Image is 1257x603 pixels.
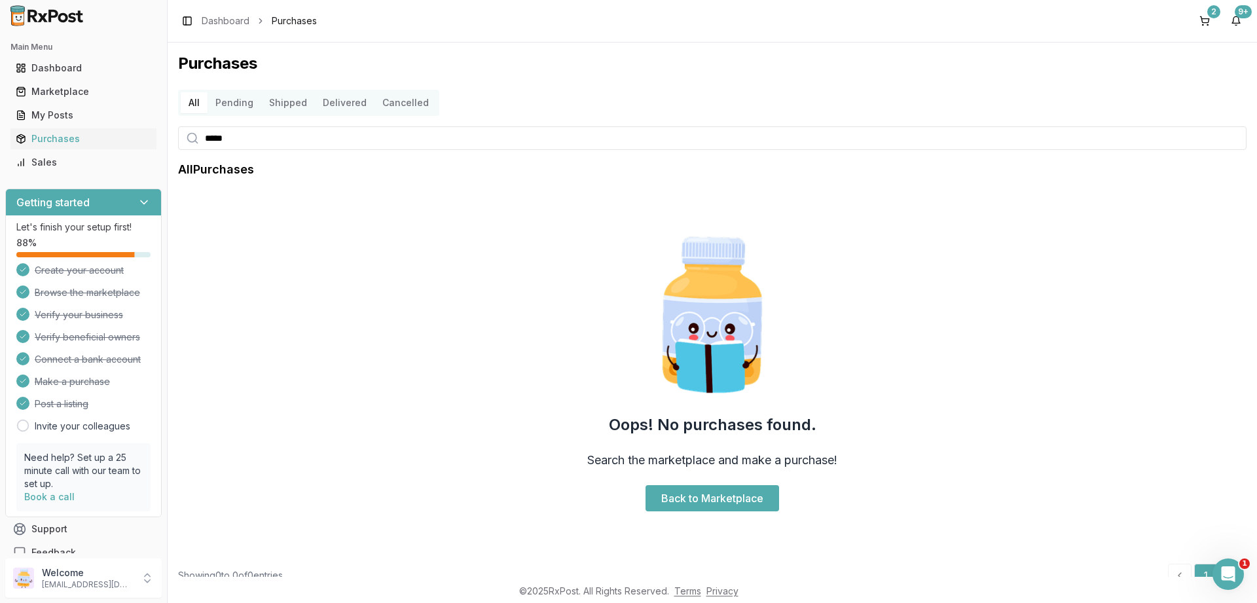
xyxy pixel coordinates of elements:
h1: All Purchases [178,160,254,179]
a: My Posts [10,103,156,127]
button: Pending [208,92,261,113]
button: My Posts [5,105,162,126]
nav: pagination [1168,564,1247,587]
p: Welcome [42,566,133,579]
a: Purchases [10,127,156,151]
span: 88 % [16,236,37,249]
a: Privacy [706,585,738,596]
button: Dashboard [5,58,162,79]
span: Feedback [31,546,76,559]
p: [EMAIL_ADDRESS][DOMAIN_NAME] [42,579,133,590]
img: User avatar [13,568,34,589]
button: Marketplace [5,81,162,102]
span: Post a listing [35,397,88,411]
a: Dashboard [10,56,156,80]
button: 9+ [1226,10,1247,31]
button: Feedback [5,541,162,564]
span: Verify beneficial owners [35,331,140,344]
h1: Purchases [178,53,1247,74]
a: Terms [674,585,701,596]
span: Make a purchase [35,375,110,388]
a: 1 [1194,564,1218,587]
p: Need help? Set up a 25 minute call with our team to set up. [24,451,143,490]
span: Browse the marketplace [35,286,140,299]
span: Create your account [35,264,124,277]
div: 2 [1207,5,1220,18]
img: RxPost Logo [5,5,89,26]
nav: breadcrumb [202,14,317,27]
a: Invite your colleagues [35,420,130,433]
iframe: Intercom live chat [1212,558,1244,590]
span: Purchases [272,14,317,27]
p: Let's finish your setup first! [16,221,151,234]
a: Book a call [24,491,75,502]
div: 9+ [1235,5,1252,18]
span: Verify your business [35,308,123,321]
div: My Posts [16,109,151,122]
button: 2 [1194,10,1215,31]
div: Sales [16,156,151,169]
h2: Oops! No purchases found. [609,414,816,435]
div: Marketplace [16,85,151,98]
div: Showing 0 to 0 of 0 entries [178,569,283,582]
img: Smart Pill Bottle [628,231,796,399]
button: Shipped [261,92,315,113]
a: Back to Marketplace [646,485,779,511]
button: Sales [5,152,162,173]
h3: Getting started [16,194,90,210]
button: Support [5,517,162,541]
button: All [181,92,208,113]
h3: Search the marketplace and make a purchase! [587,451,837,469]
button: Delivered [315,92,374,113]
a: Marketplace [10,80,156,103]
span: 1 [1239,558,1250,569]
span: Connect a bank account [35,353,141,366]
h2: Main Menu [10,42,156,52]
div: Dashboard [16,62,151,75]
a: Sales [10,151,156,174]
a: Dashboard [202,14,249,27]
button: Purchases [5,128,162,149]
div: Purchases [16,132,151,145]
button: Cancelled [374,92,437,113]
